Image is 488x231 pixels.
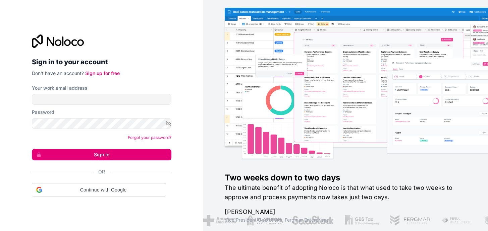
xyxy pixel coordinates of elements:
h1: Two weeks down to two days [225,172,467,183]
label: Your work email address [32,85,88,91]
input: Password [32,118,171,129]
h2: Sign in to your account [32,56,171,68]
span: Don't have an account? [32,70,84,76]
span: Or [98,168,105,175]
a: Sign up for free [85,70,120,76]
div: Continue with Google [32,183,166,197]
h1: [PERSON_NAME] [225,207,467,217]
button: Sign in [32,149,171,160]
span: Continue with Google [45,186,162,194]
label: Password [32,109,54,115]
h1: Vice President Operations , Fergmar Enterprises [225,217,467,223]
input: Email address [32,94,171,105]
h2: The ultimate benefit of adopting Noloco is that what used to take two weeks to approve and proces... [225,183,467,202]
a: Forgot your password? [128,135,171,140]
img: /assets/american-red-cross-BAupjrZR.png [203,215,235,226]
